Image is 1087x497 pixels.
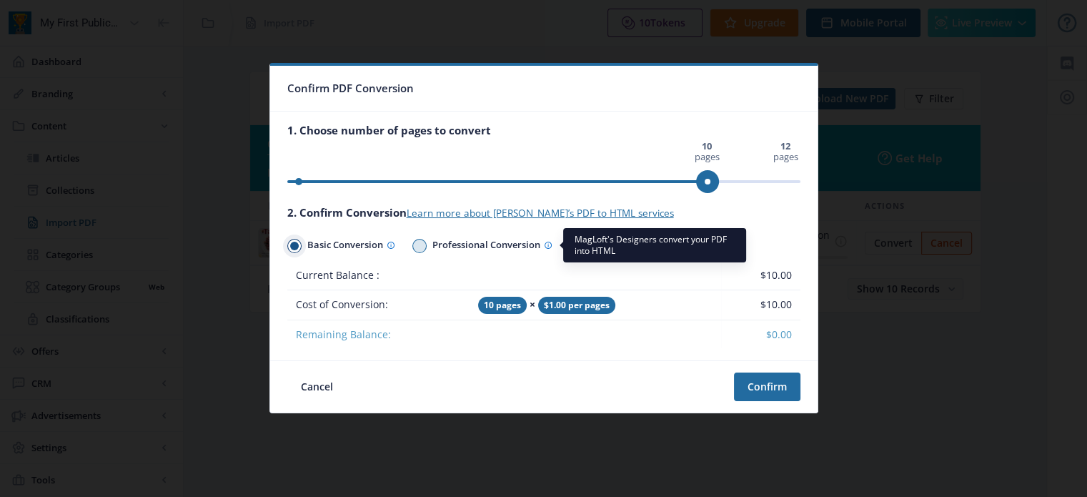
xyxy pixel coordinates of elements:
[721,290,800,320] td: $10.00
[693,140,722,163] span: pages
[427,236,552,257] span: Professional Conversion
[287,320,470,349] td: Remaining Balance:
[721,320,800,349] td: $0.00
[287,290,470,320] td: Cost of Conversion:
[780,139,790,152] strong: 12
[407,207,674,220] a: Learn more about [PERSON_NAME]’s PDF to HTML services
[575,234,735,257] span: MagLoft's Designers convert your PDF into HTML
[696,170,719,193] span: ngx-slider
[530,297,535,311] strong: ×
[287,123,800,137] div: 1. Choose number of pages to convert
[287,180,800,183] ngx-slider: ngx-slider
[287,261,470,290] td: Current Balance :
[302,236,395,257] span: Basic Conversion
[721,261,800,290] td: $10.00
[287,373,347,401] button: Cancel
[734,373,800,401] button: Confirm
[771,140,800,163] span: pages
[287,205,800,220] div: 2. Confirm Conversion
[270,66,818,112] nb-card-header: Confirm PDF Conversion
[538,297,615,314] span: $1.00 per pages
[478,297,527,314] span: 10 pages
[702,139,712,152] strong: 10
